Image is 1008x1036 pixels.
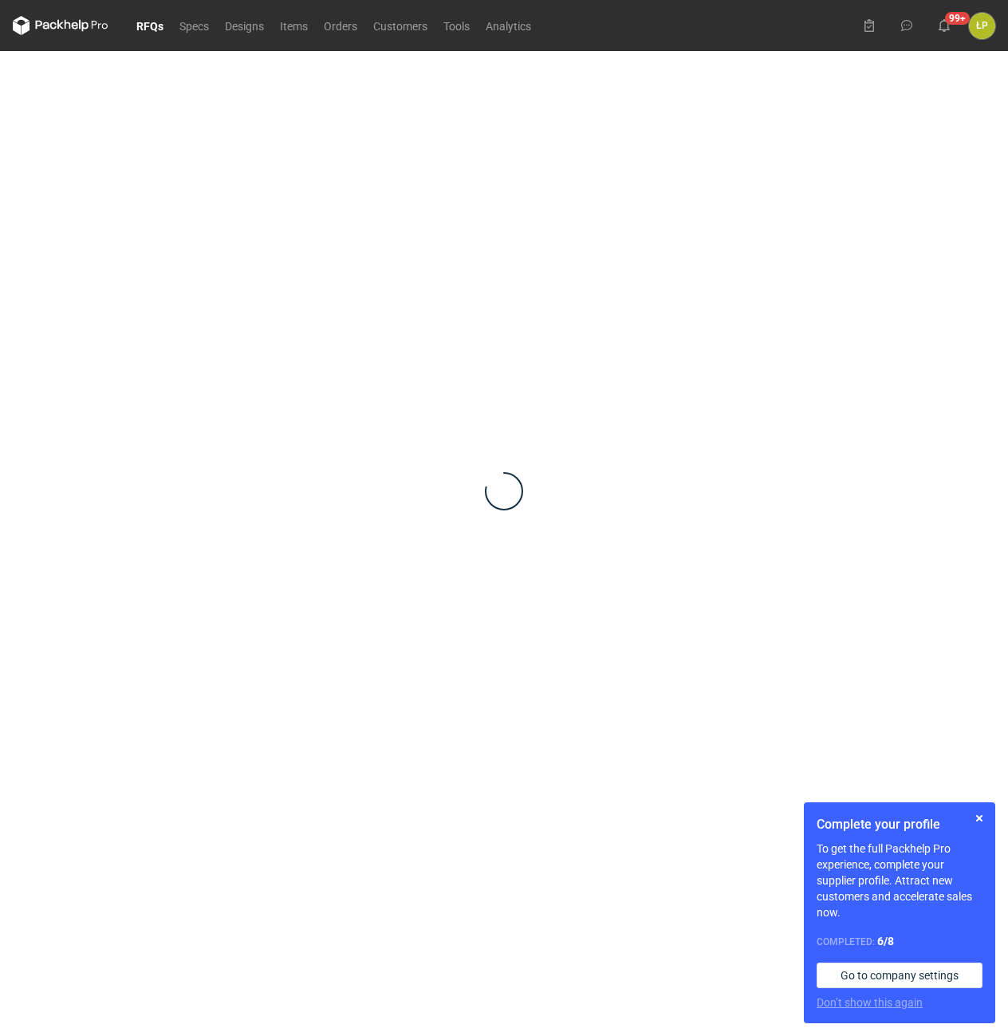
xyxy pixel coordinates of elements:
[478,16,539,35] a: Analytics
[877,935,894,947] strong: 6 / 8
[970,809,989,828] button: Skip for now
[365,16,435,35] a: Customers
[217,16,272,35] a: Designs
[931,13,957,38] button: 99+
[171,16,217,35] a: Specs
[272,16,316,35] a: Items
[13,16,108,35] svg: Packhelp Pro
[817,841,982,920] p: To get the full Packhelp Pro experience, complete your supplier profile. Attract new customers an...
[817,815,982,834] h1: Complete your profile
[316,16,365,35] a: Orders
[969,13,995,39] div: Łukasz Postawa
[817,933,982,950] div: Completed:
[435,16,478,35] a: Tools
[817,963,982,988] a: Go to company settings
[969,13,995,39] button: ŁP
[128,16,171,35] a: RFQs
[817,995,923,1010] button: Don’t show this again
